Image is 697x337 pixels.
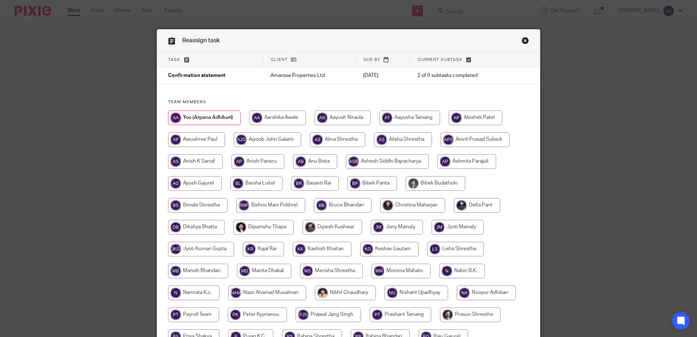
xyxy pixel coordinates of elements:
[270,72,348,79] p: Amarose Properties Ltd
[363,72,403,79] p: [DATE]
[363,58,380,62] span: Due by
[522,37,529,47] a: Close this dialog window
[168,58,180,62] span: Task
[168,99,529,105] h4: Team members
[168,73,225,78] span: Confirmation statement
[182,38,220,43] span: Reassign task
[410,67,510,85] td: 2 of 9 subtasks completed
[271,58,288,62] span: Client
[418,58,463,62] span: Current subtask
